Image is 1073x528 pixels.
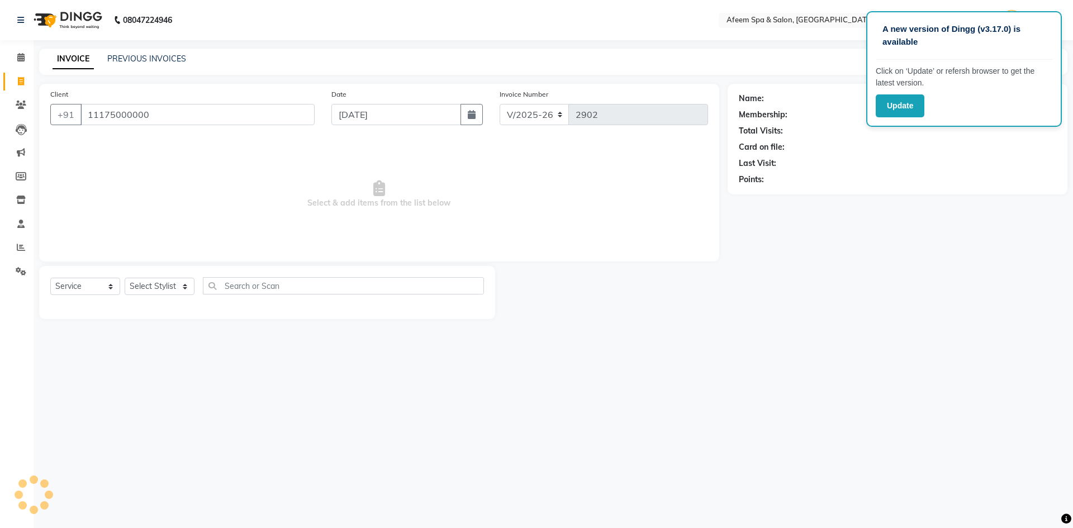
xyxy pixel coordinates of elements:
button: Update [876,94,924,117]
div: Total Visits: [739,125,783,137]
div: Last Visit: [739,158,776,169]
label: Client [50,89,68,99]
a: PREVIOUS INVOICES [107,54,186,64]
p: Click on ‘Update’ or refersh browser to get the latest version. [876,65,1052,89]
div: Name: [739,93,764,104]
img: logo [29,4,105,36]
label: Date [331,89,346,99]
button: +91 [50,104,82,125]
label: Invoice Number [500,89,548,99]
span: Select & add items from the list below [50,139,708,250]
div: Card on file: [739,141,785,153]
div: Points: [739,174,764,185]
p: A new version of Dingg (v3.17.0) is available [882,23,1046,48]
input: Search or Scan [203,277,484,294]
div: Membership: [739,109,787,121]
input: Search by Name/Mobile/Email/Code [80,104,315,125]
b: 08047224946 [123,4,172,36]
a: INVOICE [53,49,94,69]
img: Admin [1002,10,1022,30]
